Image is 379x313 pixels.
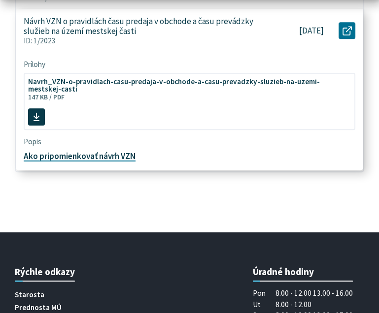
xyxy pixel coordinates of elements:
[24,73,356,130] a: Navrh_VZN-o-pravidlach-casu-predaja-v-obchode-a-casu-prevadzky-sluzieb-na-uzemi-mestskej-casti 14...
[253,299,276,311] span: Ut
[24,16,254,36] p: Návrh VZN o pravidlách času predaja v obchode a času prevádzky služieb na území mestskej časti
[28,78,340,93] span: Navrh_VZN-o-pravidlach-casu-predaja-v-obchode-a-casu-prevadzky-sluzieb-na-uzemi-mestskej-casti
[24,137,356,146] span: Popis
[253,288,276,299] span: Pon
[299,26,324,36] p: [DATE]
[24,36,254,45] p: ID: 1/2023
[24,60,356,69] span: Prílohy
[15,266,75,281] h3: Rýchle odkazy
[15,288,44,301] a: Starosta
[28,93,65,101] span: 147 KB / PDF
[253,266,353,281] h3: Úradné hodiny
[24,151,136,161] a: Ako pripomienkovať návrh VZN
